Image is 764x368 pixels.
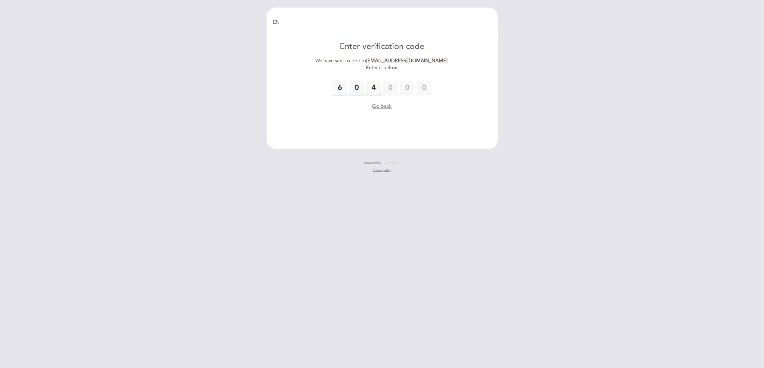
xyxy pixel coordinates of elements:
a: Privacy policy [373,168,391,172]
input: 0 [366,81,381,95]
div: Enter verification code [313,41,451,53]
input: 0 [417,81,431,95]
a: powered by [364,161,400,165]
div: We have sent a code to . Enter it below. [313,57,451,71]
img: MEITRE [383,161,400,164]
strong: [EMAIL_ADDRESS][DOMAIN_NAME] [366,58,447,64]
input: 0 [400,81,414,95]
input: 0 [383,81,397,95]
input: 0 [349,81,364,95]
button: Go back [372,103,392,110]
input: 0 [333,81,347,95]
span: powered by [364,161,381,165]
